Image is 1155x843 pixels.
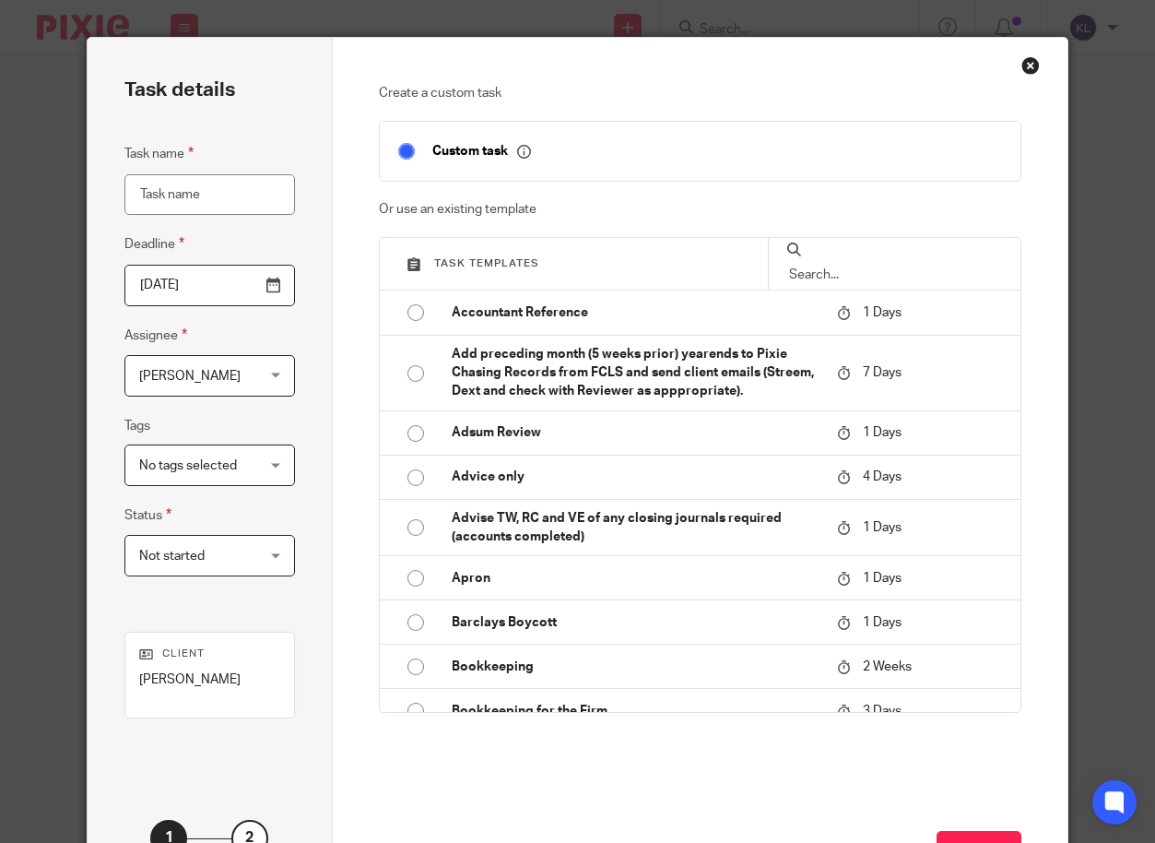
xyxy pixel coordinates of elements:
p: [PERSON_NAME] [139,671,280,689]
label: Task name [124,143,194,164]
span: No tags selected [139,459,237,472]
p: Bookkeeping for the Firm [452,702,819,720]
p: Advise TW, RC and VE of any closing journals required (accounts completed) [452,509,819,547]
span: 1 Days [863,306,902,319]
input: Pick a date [124,265,295,306]
span: 1 Days [863,616,902,629]
span: 1 Days [863,521,902,534]
label: Tags [124,417,150,435]
p: Advice only [452,468,819,486]
p: Bookkeeping [452,658,819,676]
span: 3 Days [863,705,902,718]
p: Client [139,647,280,661]
span: 1 Days [863,572,902,585]
span: 2 Weeks [863,660,912,673]
p: Adsum Review [452,423,819,442]
label: Status [124,505,171,526]
p: Barclays Boycott [452,613,819,632]
p: Accountant Reference [452,303,819,322]
span: [PERSON_NAME] [139,370,241,383]
p: Apron [452,569,819,588]
div: Close this dialog window [1021,56,1040,75]
label: Assignee [124,325,187,346]
span: Not started [139,550,205,563]
input: Task name [124,174,295,216]
p: Or use an existing template [379,200,1021,219]
p: Add preceding month (5 weeks prior) yearends to Pixie Chasing Records from FCLS and send client e... [452,345,819,401]
p: Create a custom task [379,84,1021,102]
input: Search... [787,265,1002,285]
span: 4 Days [863,470,902,483]
p: Custom task [432,143,531,160]
span: 7 Days [863,366,902,379]
span: Task templates [434,258,539,268]
span: 1 Days [863,426,902,439]
h2: Task details [124,75,235,106]
label: Deadline [124,233,184,255]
